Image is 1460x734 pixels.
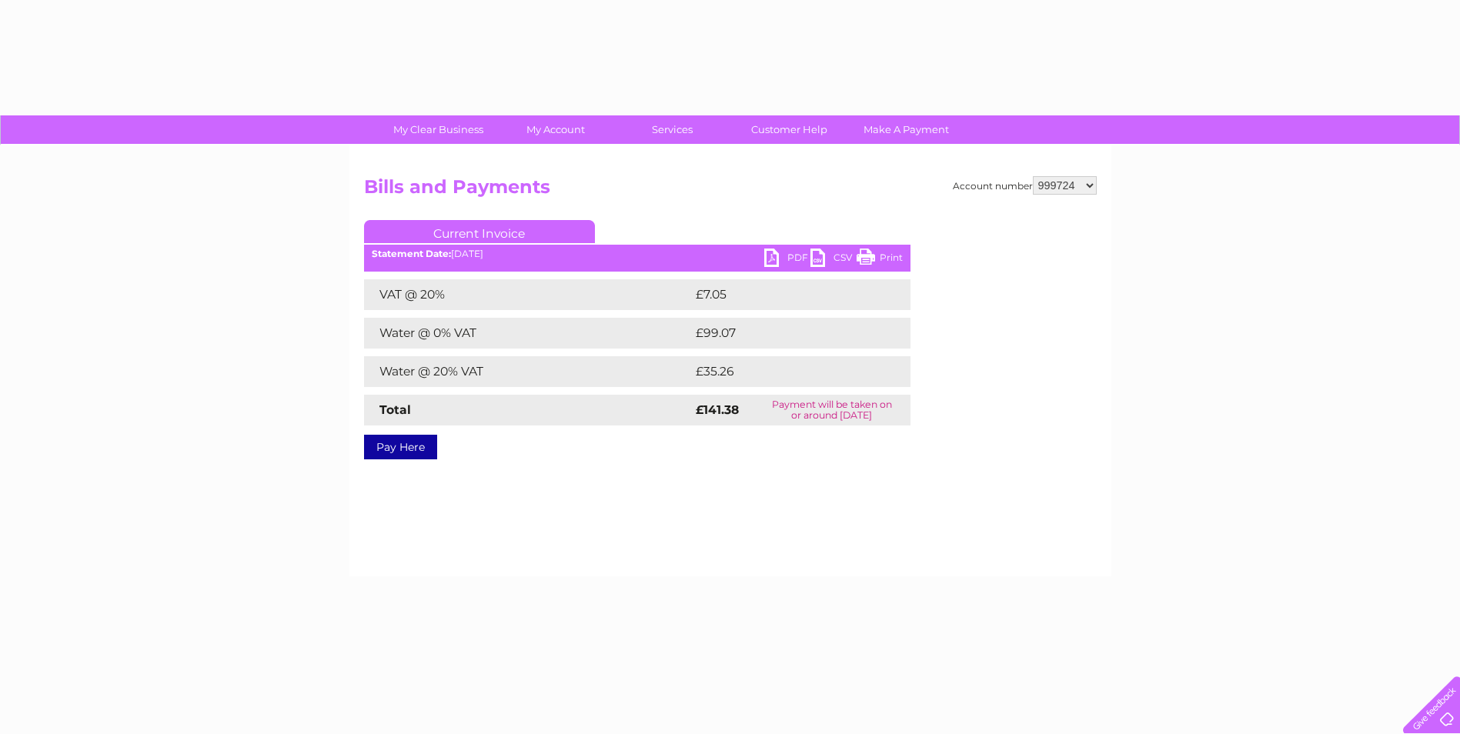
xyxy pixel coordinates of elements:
[764,249,810,271] a: PDF
[364,176,1097,205] h2: Bills and Payments
[609,115,736,144] a: Services
[364,220,595,243] a: Current Invoice
[364,356,692,387] td: Water @ 20% VAT
[372,248,451,259] b: Statement Date:
[375,115,502,144] a: My Clear Business
[810,249,857,271] a: CSV
[492,115,619,144] a: My Account
[364,279,692,310] td: VAT @ 20%
[364,318,692,349] td: Water @ 0% VAT
[692,356,879,387] td: £35.26
[857,249,903,271] a: Print
[696,402,739,417] strong: £141.38
[364,435,437,459] a: Pay Here
[692,318,880,349] td: £99.07
[364,249,910,259] div: [DATE]
[726,115,853,144] a: Customer Help
[843,115,970,144] a: Make A Payment
[379,402,411,417] strong: Total
[753,395,910,425] td: Payment will be taken on or around [DATE]
[953,176,1097,195] div: Account number
[692,279,874,310] td: £7.05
